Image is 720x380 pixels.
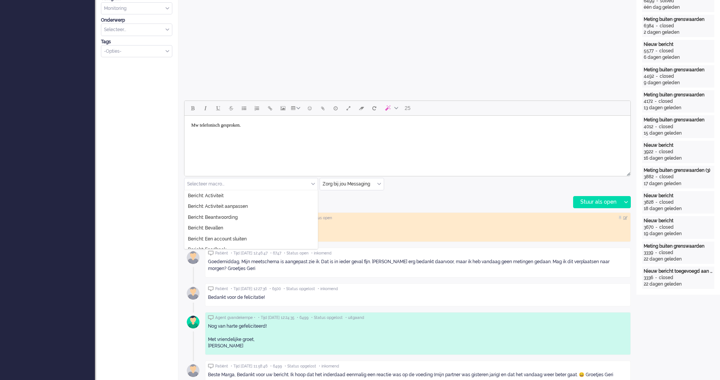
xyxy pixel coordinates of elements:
[644,231,713,237] div: 19 dagen geleden
[303,102,316,115] button: Emoticons
[654,23,660,29] div: -
[644,193,713,199] div: Nieuw bericht
[653,124,659,130] div: -
[208,372,628,378] div: Beste Marga, Bedankt voor uw bericht. Ik hoop dat het inderdaad eenmalig een reactie was op de vo...
[654,73,660,80] div: -
[101,45,172,58] div: Select Tags
[184,284,203,303] img: avatar
[329,102,342,115] button: Delay message
[184,201,318,212] li: Bericht: Activiteit aanpassen
[188,203,248,210] span: Bericht: Activiteit aanpassen
[263,102,276,115] button: Insert/edit link
[188,247,226,253] span: Bericht: Feedback
[289,102,303,115] button: Table
[231,364,268,369] span: • Tijd [DATE] 11:58:46
[654,199,659,206] div: -
[653,275,659,281] div: -
[188,236,247,242] span: Bericht: Een account sluiten
[319,364,339,369] span: • inkomend
[316,102,329,115] button: Add attachment
[659,250,673,256] div: closed
[644,80,713,86] div: 9 dagen geleden
[644,105,713,111] div: 13 dagen geleden
[208,259,628,272] div: Goedemiddag, Mijn meetschema is aangepast zie ik. Dat is in ieder geval fijn. [PERSON_NAME] erg b...
[624,169,630,176] div: Resize
[231,286,267,292] span: • Tijd [DATE] 12:27:36
[644,117,713,123] div: Meting buiten grenswaarden
[660,23,674,29] div: closed
[644,206,713,212] div: 18 dagen geleden
[215,315,255,320] span: Agent gvandekempe •
[659,275,673,281] div: closed
[659,149,673,155] div: closed
[405,105,411,111] span: 25
[318,286,338,292] span: • inkomend
[184,234,318,245] li: Bericht: Een account sluiten
[644,149,653,155] div: 3922
[644,124,653,130] div: 4012
[659,124,673,130] div: closed
[258,315,294,320] span: • Tijd [DATE] 12:24:35
[644,48,654,54] div: 5577
[644,23,654,29] div: 6384
[644,130,713,137] div: 15 dagen geleden
[644,16,713,23] div: Meting buiten grenswaarden
[269,286,281,292] span: • 6500
[199,102,212,115] button: Italic
[644,98,653,105] div: 4172
[653,149,659,155] div: -
[208,315,214,320] img: ic_chat_grey.svg
[644,250,653,256] div: 3339
[653,250,659,256] div: -
[284,251,309,256] span: • Status open
[208,364,214,369] img: ic_chat_grey.svg
[659,174,674,180] div: closed
[184,244,318,255] li: Bericht: Feedback
[186,102,199,115] button: Bold
[401,102,414,115] button: 25
[311,251,331,256] span: • inkomend
[644,142,713,149] div: Nieuw bericht
[644,218,713,224] div: Nieuw bericht
[381,102,401,115] button: AI
[284,286,315,292] span: • Status opgelost
[644,167,713,174] div: Meting buiten grenswaarden (3)
[270,364,282,369] span: • 6499
[644,54,713,61] div: 6 dagen geleden
[188,225,223,231] span: Bericht: Bevallen
[231,251,268,256] span: • Tijd [DATE] 12:46:47
[368,102,381,115] button: Reset content
[573,196,621,208] div: Stuur als open
[215,251,228,256] span: Patiënt
[660,73,674,80] div: closed
[208,223,628,236] div: Bericht doorgezet naar vpk-box GJ
[644,181,713,187] div: 17 dagen geleden
[238,102,251,115] button: Bullet list
[184,361,203,380] img: avatar
[653,98,659,105] div: -
[644,281,713,287] div: 22 dagen geleden
[311,315,343,320] span: • Status opgelost
[644,174,654,180] div: 3882
[342,102,355,115] button: Fullscreen
[276,102,289,115] button: Insert/edit image
[644,256,713,262] div: 22 dagen geleden
[644,155,713,162] div: 16 dagen geleden
[654,174,659,180] div: -
[285,364,316,369] span: • Status opgelost
[644,92,713,98] div: Meting buiten grenswaarden
[215,286,228,292] span: Patiënt
[184,312,203,331] img: avatar
[184,248,203,267] img: avatar
[208,286,214,291] img: ic_chat_grey.svg
[644,41,713,48] div: Nieuw bericht
[188,193,224,199] span: Bericht: Activiteit
[184,213,203,232] img: avatar
[355,102,368,115] button: Clear formatting
[644,275,653,281] div: 3336
[297,315,309,320] span: • 6499
[654,224,659,231] div: -
[644,73,654,80] div: 4492
[208,251,214,256] img: ic_chat_grey.svg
